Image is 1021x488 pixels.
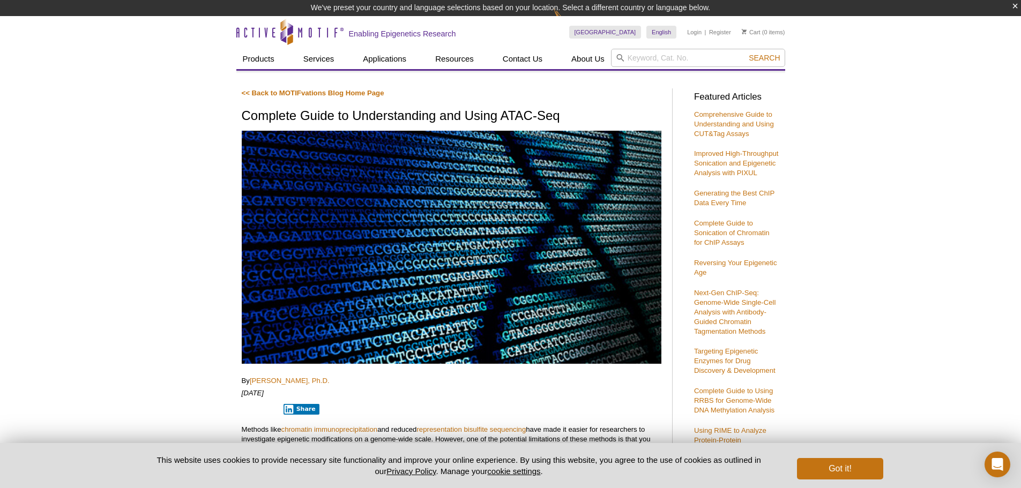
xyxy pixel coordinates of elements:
input: Keyword, Cat. No. [611,49,785,67]
button: Got it! [797,458,883,479]
p: This website uses cookies to provide necessary site functionality and improve your online experie... [138,454,780,477]
iframe: X Post Button [242,403,277,414]
a: Targeting Epigenetic Enzymes for Drug Discovery & Development [694,347,776,374]
img: Change Here [554,8,582,33]
a: << Back to MOTIFvations Blog Home Page [242,89,384,97]
p: By [242,376,661,386]
a: Comprehensive Guide to Understanding and Using CUT&Tag Assays [694,110,774,138]
a: Contact Us [496,49,549,69]
li: (0 items) [742,26,785,39]
a: Services [297,49,341,69]
em: [DATE] [242,389,264,397]
p: Methods like and reduced have made it easier for researchers to investigate epigenetic modificati... [242,425,661,454]
a: Cart [742,28,761,36]
span: Search [749,54,780,62]
a: Privacy Policy [386,467,436,476]
a: Improved High-Throughput Sonication and Epigenetic Analysis with PIXUL [694,149,779,177]
a: [GEOGRAPHIC_DATA] [569,26,642,39]
a: About Us [565,49,611,69]
a: Generating the Best ChIP Data Every Time [694,189,774,207]
a: Applications [356,49,413,69]
a: Reversing Your Epigenetic Age [694,259,777,276]
a: Next-Gen ChIP-Seq: Genome-Wide Single-Cell Analysis with Antibody-Guided Chromatin Tagmentation M... [694,289,776,335]
h2: Enabling Epigenetics Research [349,29,456,39]
button: Share [284,404,319,415]
a: [PERSON_NAME], Ph.D. [250,377,330,385]
img: Your Cart [742,29,747,34]
a: Complete Guide to Sonication of Chromatin for ChIP Assays [694,219,770,246]
button: Search [746,53,783,63]
a: Complete Guide to Using RRBS for Genome-Wide DNA Methylation Analysis [694,387,774,414]
a: Resources [429,49,480,69]
a: Register [709,28,731,36]
a: Login [687,28,702,36]
a: English [646,26,676,39]
button: cookie settings [487,467,540,476]
li: | [705,26,706,39]
a: chromatin immunoprecipitation [281,425,378,433]
a: Products [236,49,281,69]
a: Using RIME to Analyze Protein-Protein Interactions on Chromatin [694,426,775,454]
a: representation bisulfite sequencing [416,425,526,433]
img: ATAC-Seq [242,131,661,364]
h3: Featured Articles [694,93,780,102]
div: Open Intercom Messenger [985,452,1010,477]
h1: Complete Guide to Understanding and Using ATAC-Seq [242,109,661,124]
